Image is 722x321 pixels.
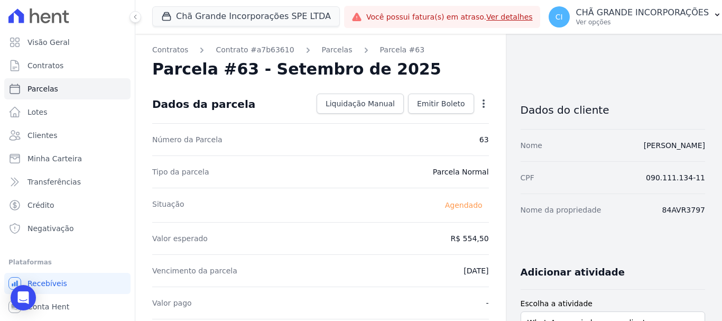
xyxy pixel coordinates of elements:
span: Visão Geral [27,37,70,48]
span: CI [556,13,563,21]
span: Você possui fatura(s) em atraso. [366,12,533,23]
dd: Parcela Normal [433,167,489,177]
a: Parcela #63 [380,44,425,56]
dd: [DATE] [464,265,488,276]
button: Chã Grande Incorporações SPE LTDA [152,6,340,26]
span: Contratos [27,60,63,71]
div: Plataformas [8,256,126,269]
a: Clientes [4,125,131,146]
dt: Situação [152,199,184,212]
h3: Dados do cliente [521,104,705,116]
a: Contratos [4,55,131,76]
p: Ver opções [576,18,709,26]
dd: - [486,298,489,308]
a: Ver detalhes [486,13,533,21]
a: Recebíveis [4,273,131,294]
span: Agendado [439,199,489,212]
nav: Breadcrumb [152,44,489,56]
a: Parcelas [4,78,131,99]
span: Lotes [27,107,48,117]
span: Negativação [27,223,74,234]
span: Conta Hent [27,301,69,312]
label: Escolha a atividade [521,298,705,309]
a: Lotes [4,102,131,123]
a: Conta Hent [4,296,131,317]
a: Contratos [152,44,188,56]
a: Liquidação Manual [317,94,404,114]
div: Dados da parcela [152,98,255,111]
span: Transferências [27,177,81,187]
a: Transferências [4,171,131,192]
span: Recebíveis [27,278,67,289]
dd: 63 [479,134,489,145]
a: Negativação [4,218,131,239]
h3: Adicionar atividade [521,266,625,279]
h2: Parcela #63 - Setembro de 2025 [152,60,441,79]
dd: 090.111.134-11 [646,172,705,183]
a: Crédito [4,195,131,216]
span: Emitir Boleto [417,98,465,109]
dt: Valor esperado [152,233,208,244]
a: [PERSON_NAME] [644,141,705,150]
span: Parcelas [27,84,58,94]
dt: Vencimento da parcela [152,265,237,276]
a: Visão Geral [4,32,131,53]
a: Contrato #a7b63610 [216,44,294,56]
dd: R$ 554,50 [451,233,489,244]
a: Emitir Boleto [408,94,474,114]
dt: Tipo da parcela [152,167,209,177]
dt: Nome [521,140,542,151]
span: Crédito [27,200,54,210]
span: Minha Carteira [27,153,82,164]
a: Parcelas [322,44,353,56]
a: Minha Carteira [4,148,131,169]
dt: Valor pago [152,298,192,308]
dt: Número da Parcela [152,134,223,145]
p: CHÃ GRANDE INCORPORAÇÕES [576,7,709,18]
dt: CPF [521,172,534,183]
span: Liquidação Manual [326,98,395,109]
span: Clientes [27,130,57,141]
dd: 84AVR3797 [662,205,705,215]
dt: Nome da propriedade [521,205,601,215]
div: Open Intercom Messenger [11,285,36,310]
